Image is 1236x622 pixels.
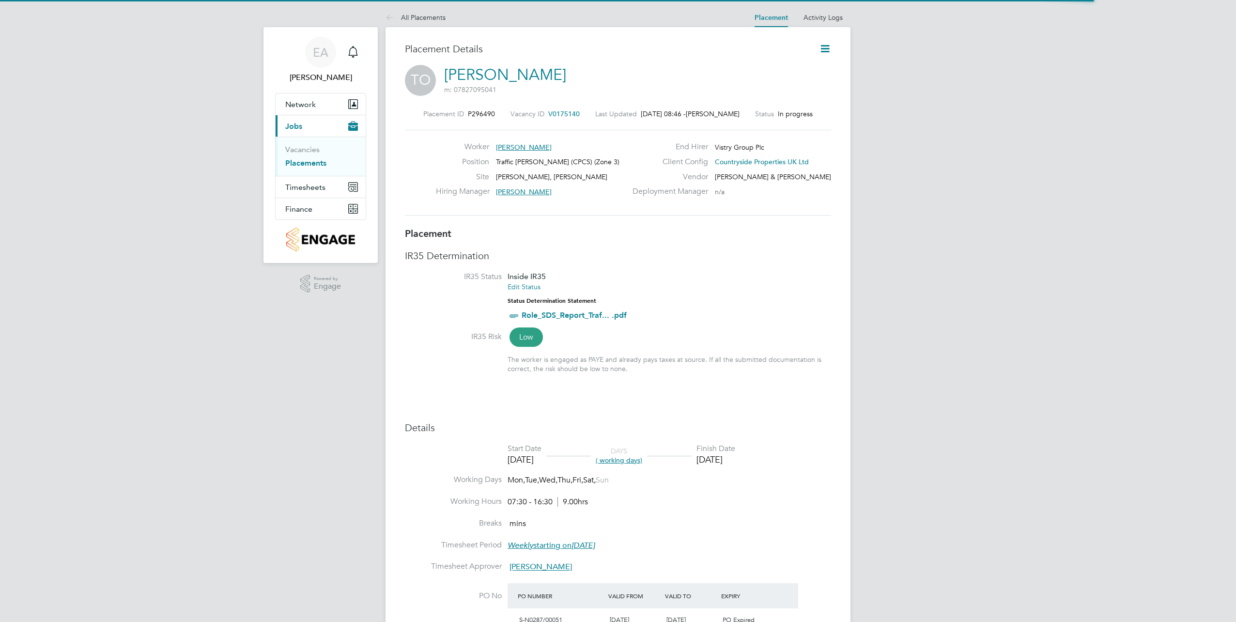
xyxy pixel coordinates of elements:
[525,475,539,485] span: Tue,
[715,143,764,152] span: Vistry Group Plc
[313,46,328,59] span: EA
[508,282,541,291] a: Edit Status
[496,143,552,152] span: [PERSON_NAME]
[510,519,526,529] span: mins
[276,176,366,198] button: Timesheets
[386,13,446,22] a: All Placements
[583,475,596,485] span: Sat,
[286,228,355,251] img: countryside-properties-logo-retina.png
[515,587,606,605] div: PO Number
[755,14,788,22] a: Placement
[557,475,572,485] span: Thu,
[627,142,708,152] label: End Hirer
[405,332,502,342] label: IR35 Risk
[285,100,316,109] span: Network
[719,587,775,605] div: Expiry
[508,541,595,550] span: starting on
[276,115,366,137] button: Jobs
[436,172,489,182] label: Site
[508,497,588,507] div: 07:30 - 16:30
[468,109,495,118] span: P296490
[606,587,663,605] div: Valid From
[508,444,541,454] div: Start Date
[285,183,325,192] span: Timesheets
[405,228,451,239] b: Placement
[496,187,552,196] span: [PERSON_NAME]
[405,272,502,282] label: IR35 Status
[696,444,735,454] div: Finish Date
[436,187,489,197] label: Hiring Manager
[405,497,502,507] label: Working Hours
[596,475,609,485] span: Sun
[595,109,637,118] label: Last Updated
[405,518,502,529] label: Breaks
[696,454,735,465] div: [DATE]
[405,591,502,601] label: PO No
[548,109,580,118] span: V0175140
[508,297,596,304] strong: Status Determination Statement
[496,157,619,166] span: Traffic [PERSON_NAME] (CPCS) (Zone 3)
[314,275,341,283] span: Powered by
[405,561,502,572] label: Timesheet Approver
[275,228,366,251] a: Go to home page
[663,587,719,605] div: Valid To
[508,355,831,373] div: The worker is engaged as PAYE and already pays taxes at source. If all the submitted documentatio...
[263,27,378,263] nav: Main navigation
[508,454,541,465] div: [DATE]
[300,275,341,293] a: Powered byEngage
[641,109,686,118] span: [DATE] 08:46 -
[803,13,843,22] a: Activity Logs
[715,187,725,196] span: n/a
[627,157,708,167] label: Client Config
[755,109,774,118] label: Status
[572,475,583,485] span: Fri,
[285,158,326,168] a: Placements
[405,540,502,550] label: Timesheet Period
[285,145,320,154] a: Vacancies
[436,142,489,152] label: Worker
[627,187,708,197] label: Deployment Manager
[436,157,489,167] label: Position
[285,122,302,131] span: Jobs
[405,421,831,434] h3: Details
[405,65,436,96] span: TO
[444,65,566,84] a: [PERSON_NAME]
[444,85,496,94] span: m: 07827095041
[405,249,831,262] h3: IR35 Determination
[778,109,813,118] span: In progress
[715,157,809,166] span: Countryside Properties UK Ltd
[510,109,544,118] label: Vacancy ID
[510,562,572,572] span: [PERSON_NAME]
[572,541,595,550] em: [DATE]
[276,93,366,115] button: Network
[522,311,627,320] a: Role_SDS_Report_Traf... .pdf
[423,109,464,118] label: Placement ID
[314,282,341,291] span: Engage
[596,456,642,465] span: ( working days)
[275,72,366,83] span: Elvis Arinze
[405,43,804,55] h3: Placement Details
[627,172,708,182] label: Vendor
[510,327,543,347] span: Low
[715,172,856,181] span: [PERSON_NAME] & [PERSON_NAME] Limited
[496,172,607,181] span: [PERSON_NAME], [PERSON_NAME]
[276,137,366,176] div: Jobs
[539,475,557,485] span: Wed,
[591,447,647,464] div: DAYS
[276,198,366,219] button: Finance
[557,497,588,507] span: 9.00hrs
[275,37,366,83] a: EA[PERSON_NAME]
[508,475,525,485] span: Mon,
[686,109,740,118] span: [PERSON_NAME]
[508,272,546,281] span: Inside IR35
[405,475,502,485] label: Working Days
[285,204,312,214] span: Finance
[508,541,533,550] em: Weekly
